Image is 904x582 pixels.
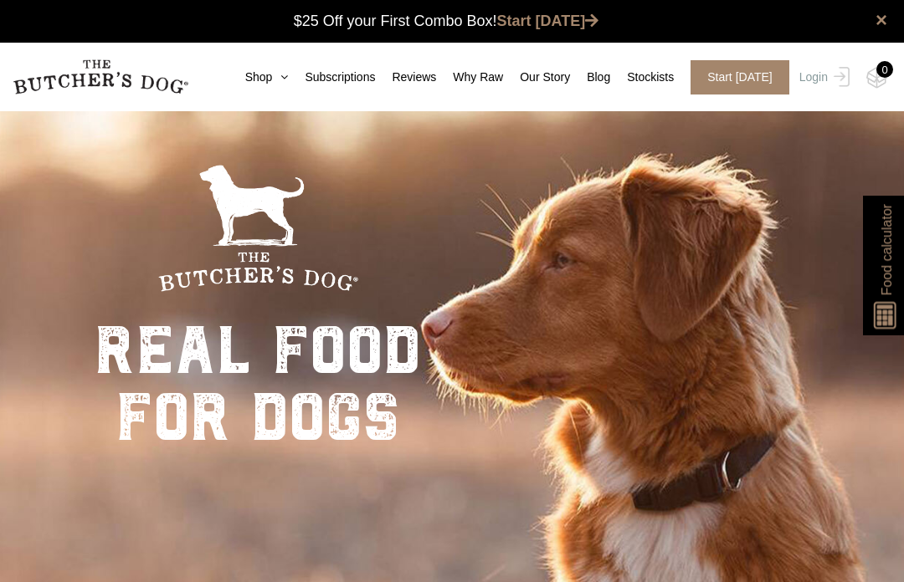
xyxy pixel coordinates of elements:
div: 0 [876,61,893,78]
span: Food calculator [876,204,896,295]
a: Shop [229,69,289,86]
a: Reviews [375,69,436,86]
a: Stockists [610,69,674,86]
img: TBD_Cart-Empty.png [866,67,887,89]
a: Blog [570,69,610,86]
a: Our Story [503,69,570,86]
a: close [876,10,887,30]
a: Login [795,60,850,94]
div: real food for dogs [95,317,421,451]
a: Start [DATE] [674,60,795,94]
a: Why Raw [436,69,503,86]
a: Subscriptions [288,69,375,86]
span: Start [DATE] [691,60,789,94]
a: Start [DATE] [497,13,599,29]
